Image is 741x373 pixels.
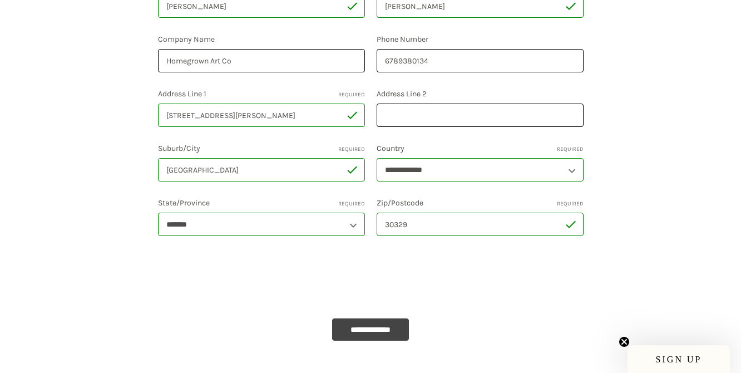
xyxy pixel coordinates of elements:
small: Required [338,200,365,208]
small: Required [557,145,584,154]
label: Country [377,143,584,154]
label: Company Name [158,33,365,45]
label: Address Line 1 [158,88,365,100]
button: Close teaser [619,336,630,347]
label: Address Line 2 [377,88,584,100]
iframe: reCAPTCHA [158,252,327,295]
small: Required [557,200,584,208]
label: Suburb/City [158,143,365,154]
small: Required [338,145,365,154]
div: SIGN UPClose teaser [628,345,730,373]
small: Required [338,91,365,99]
label: Phone Number [377,33,584,45]
label: State/Province [158,197,365,209]
label: Zip/Postcode [377,197,584,209]
span: SIGN UP [656,355,702,364]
